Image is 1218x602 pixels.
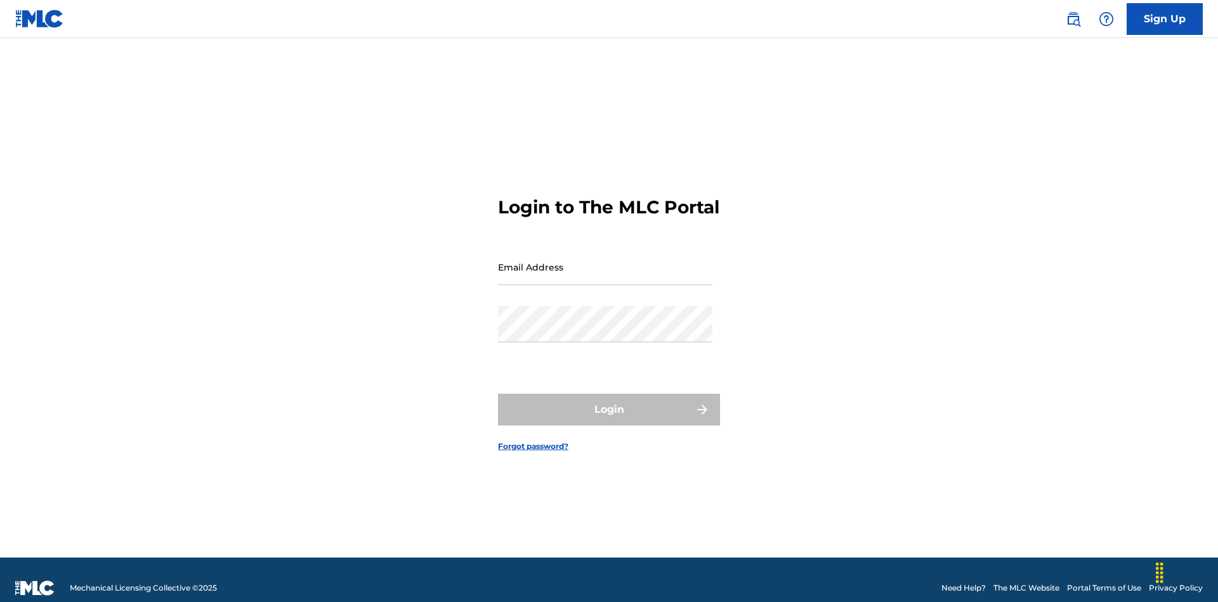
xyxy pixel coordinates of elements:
img: help [1099,11,1114,27]
div: Drag [1149,554,1170,592]
h3: Login to The MLC Portal [498,196,719,218]
a: Sign Up [1127,3,1203,35]
a: Portal Terms of Use [1067,582,1141,594]
a: The MLC Website [993,582,1059,594]
img: search [1066,11,1081,27]
a: Public Search [1061,6,1086,32]
span: Mechanical Licensing Collective © 2025 [70,582,217,594]
img: logo [15,580,55,596]
iframe: Chat Widget [1155,541,1218,602]
a: Privacy Policy [1149,582,1203,594]
div: Help [1094,6,1119,32]
a: Need Help? [941,582,986,594]
img: MLC Logo [15,10,64,28]
a: Forgot password? [498,441,568,452]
